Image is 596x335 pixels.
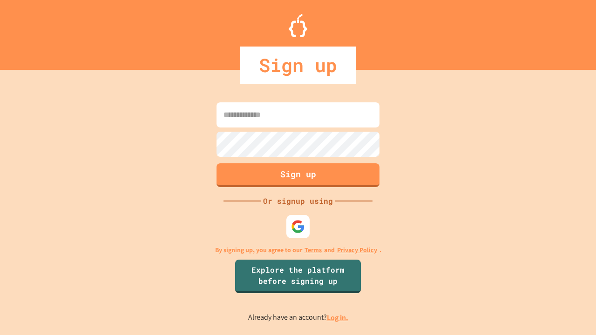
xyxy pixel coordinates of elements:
[291,220,305,234] img: google-icon.svg
[327,313,348,322] a: Log in.
[305,245,322,255] a: Terms
[261,195,335,207] div: Or signup using
[217,163,379,187] button: Sign up
[235,260,361,293] a: Explore the platform before signing up
[248,312,348,323] p: Already have an account?
[240,47,356,84] div: Sign up
[337,245,377,255] a: Privacy Policy
[289,14,307,37] img: Logo.svg
[215,245,381,255] p: By signing up, you agree to our and .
